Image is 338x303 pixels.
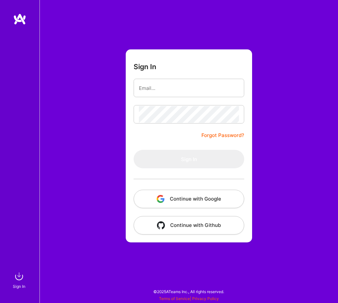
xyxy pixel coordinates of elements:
img: sign in [13,270,26,283]
button: Sign In [134,150,244,168]
a: Forgot Password? [201,131,244,139]
button: Continue with Github [134,216,244,234]
a: sign inSign In [14,270,26,290]
img: logo [13,13,26,25]
img: icon [157,195,165,203]
button: Continue with Google [134,190,244,208]
a: Privacy Policy [192,296,219,301]
a: Terms of Service [159,296,190,301]
input: Email... [139,80,239,96]
img: icon [157,221,165,229]
div: © 2025 ATeams Inc., All rights reserved. [39,283,338,300]
h3: Sign In [134,63,156,71]
div: Sign In [13,283,25,290]
span: | [159,296,219,301]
